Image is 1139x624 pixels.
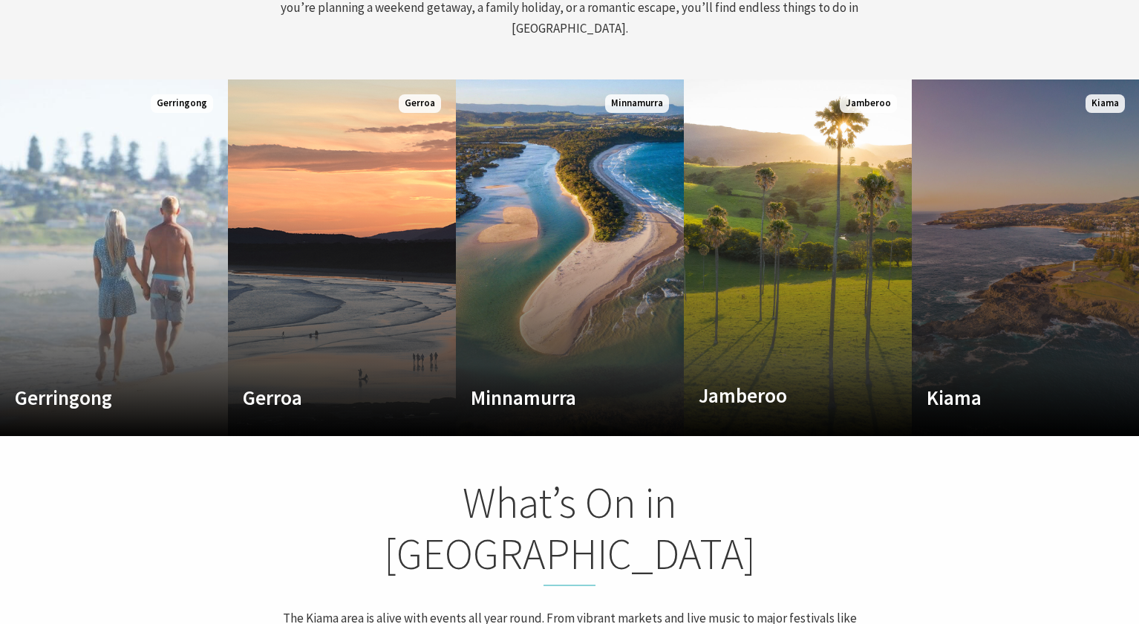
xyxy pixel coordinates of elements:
span: Gerroa [399,94,441,113]
h4: Gerroa [243,386,407,409]
h4: Kiama [927,386,1091,409]
a: Custom Image Used Minnamurra Minnamurra [456,79,684,436]
p: Where the sea makes a noise [927,420,1091,438]
a: Custom Image Used Jamberoo Choose your adventure Jamberoo [684,79,912,436]
h4: Jamberoo [699,383,863,407]
h2: What’s On in [GEOGRAPHIC_DATA] [278,477,861,586]
h4: Minnamurra [471,386,635,409]
span: Minnamurra [605,94,669,113]
a: Custom Image Used Gerroa Gerroa [228,79,456,436]
span: Kiama [1086,94,1125,113]
h4: Gerringong [15,386,179,409]
span: Jamberoo [840,94,897,113]
p: Choose your adventure [699,418,863,436]
span: Gerringong [151,94,213,113]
